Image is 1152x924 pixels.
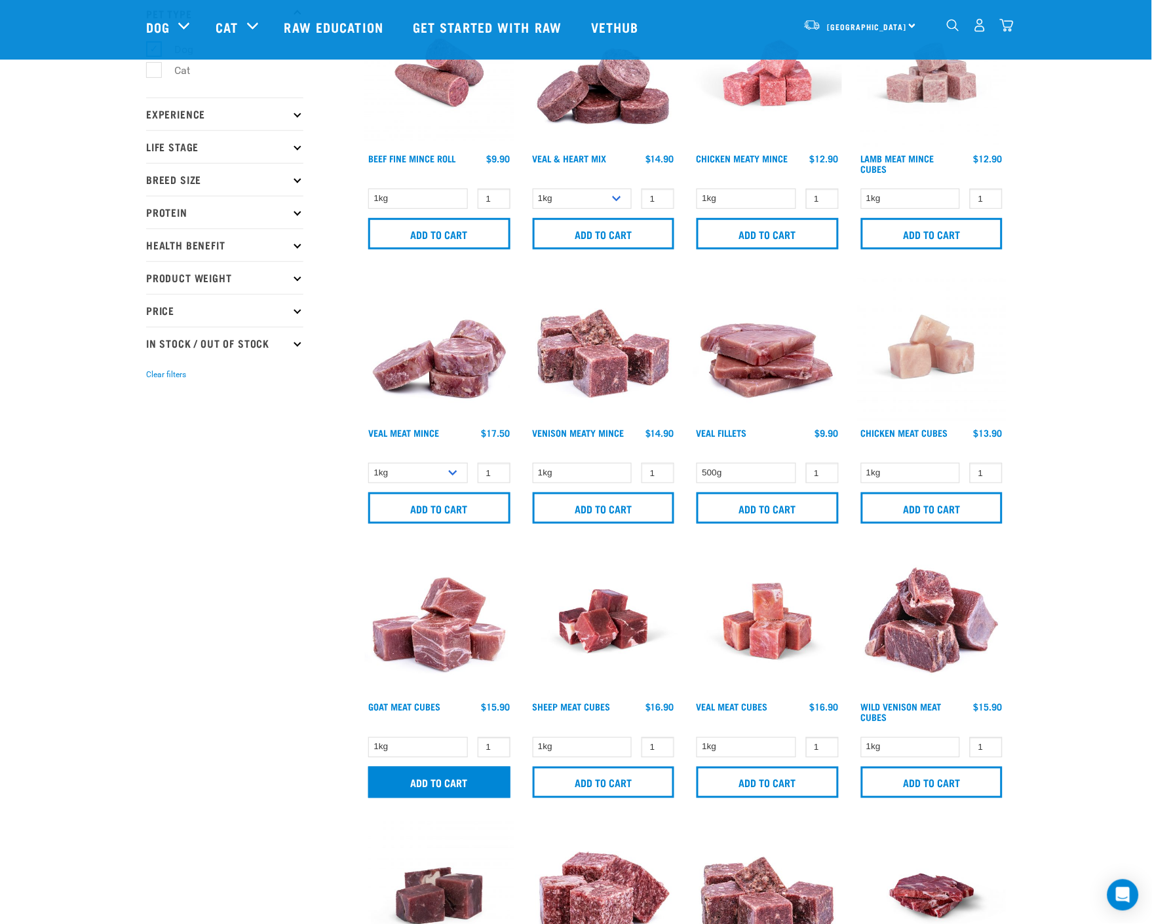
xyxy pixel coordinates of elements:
[146,130,303,163] p: Life Stage
[642,737,674,758] input: 1
[828,24,907,29] span: [GEOGRAPHIC_DATA]
[146,327,303,360] p: In Stock / Out Of Stock
[578,1,655,53] a: Vethub
[858,273,1007,422] img: Chicken meat
[365,273,514,422] img: 1160 Veal Meat Mince Medallions 01
[146,98,303,130] p: Experience
[533,705,611,709] a: Sheep Meat Cubes
[1107,879,1139,911] div: Open Intercom Messenger
[970,189,1003,209] input: 1
[153,62,195,79] label: Cat
[806,463,839,483] input: 1
[368,156,455,160] a: Beef Fine Mince Roll
[146,17,170,37] a: Dog
[482,702,510,712] div: $15.90
[533,156,607,160] a: Veal & Heart Mix
[858,547,1007,696] img: 1181 Wild Venison Meat Cubes Boneless 01
[146,196,303,229] p: Protein
[815,428,839,438] div: $9.90
[368,767,510,798] input: Add to cart
[806,189,839,209] input: 1
[487,153,510,164] div: $9.90
[146,229,303,261] p: Health Benefit
[697,767,839,798] input: Add to cart
[1000,18,1014,32] img: home-icon@2x.png
[973,18,987,32] img: user.png
[533,767,675,798] input: Add to cart
[974,153,1003,164] div: $12.90
[529,547,678,696] img: Sheep Meat
[645,153,674,164] div: $14.90
[482,428,510,438] div: $17.50
[697,430,747,435] a: Veal Fillets
[861,430,948,435] a: Chicken Meat Cubes
[974,702,1003,712] div: $15.90
[645,428,674,438] div: $14.90
[697,705,768,709] a: Veal Meat Cubes
[216,17,238,37] a: Cat
[693,547,842,696] img: Veal Meat Cubes8454
[529,273,678,422] img: 1117 Venison Meat Mince 01
[146,261,303,294] p: Product Weight
[368,492,510,524] input: Add to cart
[533,492,675,524] input: Add to cart
[533,430,624,435] a: Venison Meaty Mince
[974,428,1003,438] div: $13.90
[806,737,839,758] input: 1
[861,492,1003,524] input: Add to cart
[146,163,303,196] p: Breed Size
[697,492,839,524] input: Add to cart
[400,1,578,53] a: Get started with Raw
[368,218,510,249] input: Add to cart
[478,463,510,483] input: 1
[970,463,1003,483] input: 1
[803,19,821,31] img: van-moving.png
[146,369,186,380] button: Clear filters
[970,737,1003,758] input: 1
[146,294,303,327] p: Price
[368,430,439,435] a: Veal Meat Mince
[642,189,674,209] input: 1
[697,156,788,160] a: Chicken Meaty Mince
[810,153,839,164] div: $12.90
[861,218,1003,249] input: Add to cart
[533,218,675,249] input: Add to cart
[693,273,842,422] img: Stack Of Raw Veal Fillets
[478,189,510,209] input: 1
[810,702,839,712] div: $16.90
[861,705,942,720] a: Wild Venison Meat Cubes
[271,1,400,53] a: Raw Education
[697,218,839,249] input: Add to cart
[478,737,510,758] input: 1
[861,156,934,171] a: Lamb Meat Mince Cubes
[645,702,674,712] div: $16.90
[365,547,514,696] img: 1184 Wild Goat Meat Cubes Boneless 01
[642,463,674,483] input: 1
[947,19,959,31] img: home-icon-1@2x.png
[861,767,1003,798] input: Add to cart
[368,705,440,709] a: Goat Meat Cubes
